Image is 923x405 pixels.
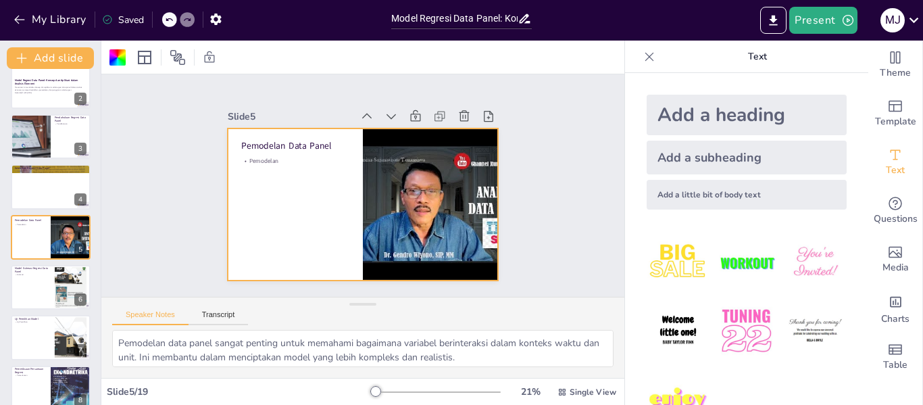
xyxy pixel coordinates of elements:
div: Add images, graphics, shapes or video [868,235,922,284]
div: Slide 5 / 19 [107,385,371,398]
p: Uji Pemilihan [15,321,51,324]
button: Present [789,7,857,34]
img: 3.jpeg [784,231,847,294]
div: 7 [11,315,91,360]
div: Change the overall theme [868,41,922,89]
button: Add slide [7,47,94,69]
div: Add text boxes [868,138,922,187]
div: 3 [11,114,91,159]
div: Add a table [868,333,922,381]
p: Pemeriksaan Persamaan Regresi [15,367,47,375]
div: Add a little bit of body text [647,180,847,210]
p: Pendahuluan Regresi Data Panel [55,116,86,123]
span: Single View [570,387,616,398]
img: 1.jpeg [647,231,709,294]
p: Kelebihan Regresi Data Panel [15,166,86,170]
span: Table [883,358,907,373]
span: Charts [881,312,909,327]
div: Slide 5 [228,110,352,123]
div: Add charts and graphs [868,284,922,333]
p: Pendahuluan [55,122,86,125]
p: Presentasi ini membahas konsep dan aplikasi model regresi data panel dalam analisis ekonomi, term... [15,86,86,91]
span: Theme [880,66,911,80]
div: 5 [74,243,86,256]
img: 6.jpeg [784,300,847,362]
p: Estimasi [15,273,51,276]
div: 4 [74,193,86,206]
div: Add a subheading [647,141,847,174]
p: Text [660,41,855,73]
div: 6 [74,293,86,306]
button: Transcript [189,310,249,325]
div: Add ready made slides [868,89,922,138]
div: 6 [11,265,91,310]
div: Get real-time input from your audience [868,187,922,235]
p: Pemeriksaan [15,374,47,377]
div: 2 [11,64,91,108]
p: Uji Pemilihan Model [15,317,51,321]
div: 7 [74,344,86,356]
span: Questions [874,212,918,227]
button: Speaker Notes [112,310,189,325]
span: Template [875,114,916,129]
button: My Library [10,9,92,30]
div: 2 [74,93,86,105]
img: 2.jpeg [715,231,778,294]
span: Text [886,163,905,178]
div: 4 [11,164,91,209]
p: Pemodelan Data Panel [241,139,349,152]
p: Pemodelan [241,157,349,165]
div: 3 [74,143,86,155]
div: Add a heading [647,95,847,135]
textarea: Pemodelan data panel sangat penting untuk memahami bagaimana variabel berinteraksi dalam konteks ... [112,330,614,367]
span: Position [170,49,186,66]
button: Export to PowerPoint [760,7,787,34]
div: 21 % [514,385,547,398]
p: Generated with [URL] [15,91,86,94]
div: Saved [102,14,144,26]
div: Layout [134,47,155,68]
strong: Model Regresi Data Panel: Konsep dan Aplikasi dalam Analisis Ekonomi [15,78,78,85]
div: 5 [11,215,91,260]
img: 5.jpeg [715,300,778,362]
img: 4.jpeg [647,300,709,362]
div: M J [880,8,905,32]
button: M J [880,7,905,34]
span: Media [882,260,909,275]
p: Model Estimasi Regresi Data Panel [15,266,51,274]
input: Insert title [391,9,518,28]
p: Kelebihan [15,170,86,173]
p: Pemodelan [15,223,47,226]
p: Pemodelan Data Panel [15,218,47,222]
